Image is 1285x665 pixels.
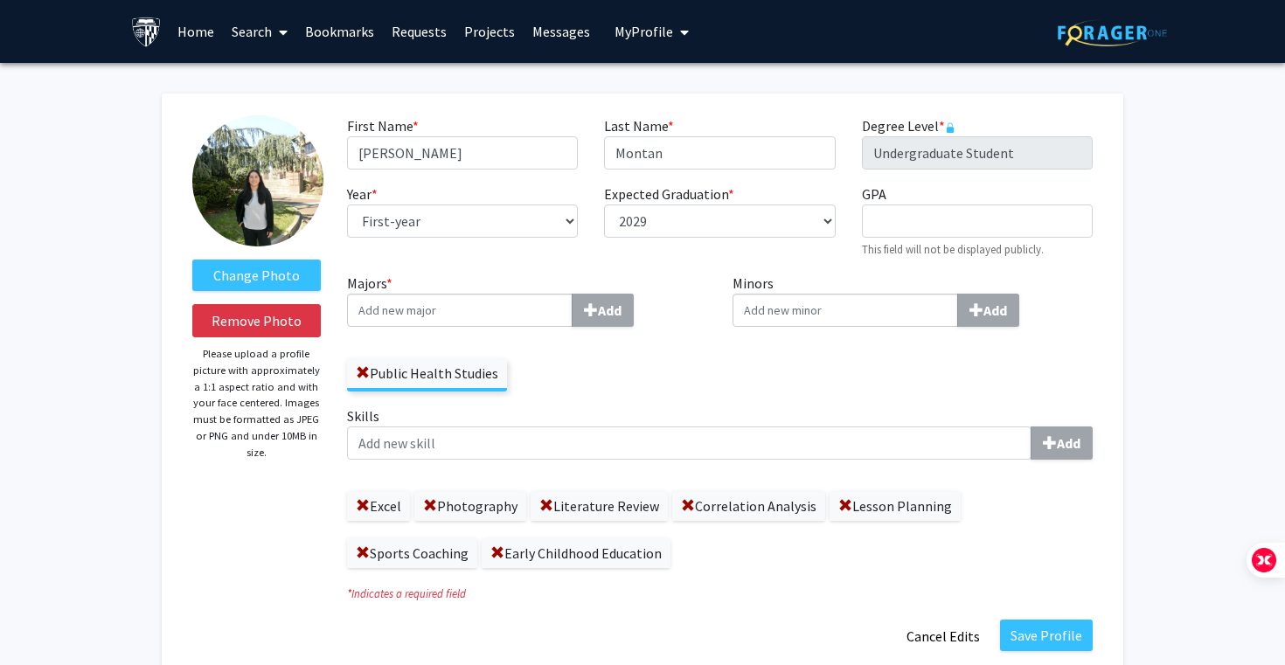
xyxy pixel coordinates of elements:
[383,1,455,62] a: Requests
[347,115,419,136] label: First Name
[1058,19,1167,46] img: ForagerOne Logo
[672,491,825,521] label: Correlation Analysis
[830,491,961,521] label: Lesson Planning
[945,122,955,133] svg: This information is provided and automatically updated by Johns Hopkins University and is not edi...
[347,294,573,327] input: Majors*Add
[1031,426,1093,460] button: Skills
[862,184,886,204] label: GPA
[131,17,162,47] img: Johns Hopkins University Logo
[13,586,74,652] iframe: Chat
[414,491,526,521] label: Photography
[895,620,991,653] button: Cancel Edits
[733,273,1093,327] label: Minors
[524,1,599,62] a: Messages
[482,538,670,568] label: Early Childhood Education
[604,184,734,204] label: Expected Graduation
[192,115,323,246] img: Profile Picture
[862,115,955,136] label: Degree Level
[223,1,296,62] a: Search
[347,358,507,388] label: Public Health Studies
[347,405,1093,460] label: Skills
[347,538,477,568] label: Sports Coaching
[192,346,321,461] p: Please upload a profile picture with approximately a 1:1 aspect ratio and with your face centered...
[531,491,668,521] label: Literature Review
[192,304,321,337] button: Remove Photo
[1000,620,1093,651] button: Save Profile
[192,260,321,291] label: ChangeProfile Picture
[604,115,674,136] label: Last Name
[598,301,622,319] b: Add
[347,585,1093,602] i: Indicates a required field
[957,294,1019,327] button: Minors
[983,301,1007,319] b: Add
[347,426,1031,460] input: SkillsAdd
[169,1,223,62] a: Home
[455,1,524,62] a: Projects
[296,1,383,62] a: Bookmarks
[615,23,673,40] span: My Profile
[347,273,707,327] label: Majors
[733,294,958,327] input: MinorsAdd
[347,184,378,204] label: Year
[572,294,634,327] button: Majors*
[862,242,1044,256] small: This field will not be displayed publicly.
[347,491,410,521] label: Excel
[1057,434,1080,452] b: Add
